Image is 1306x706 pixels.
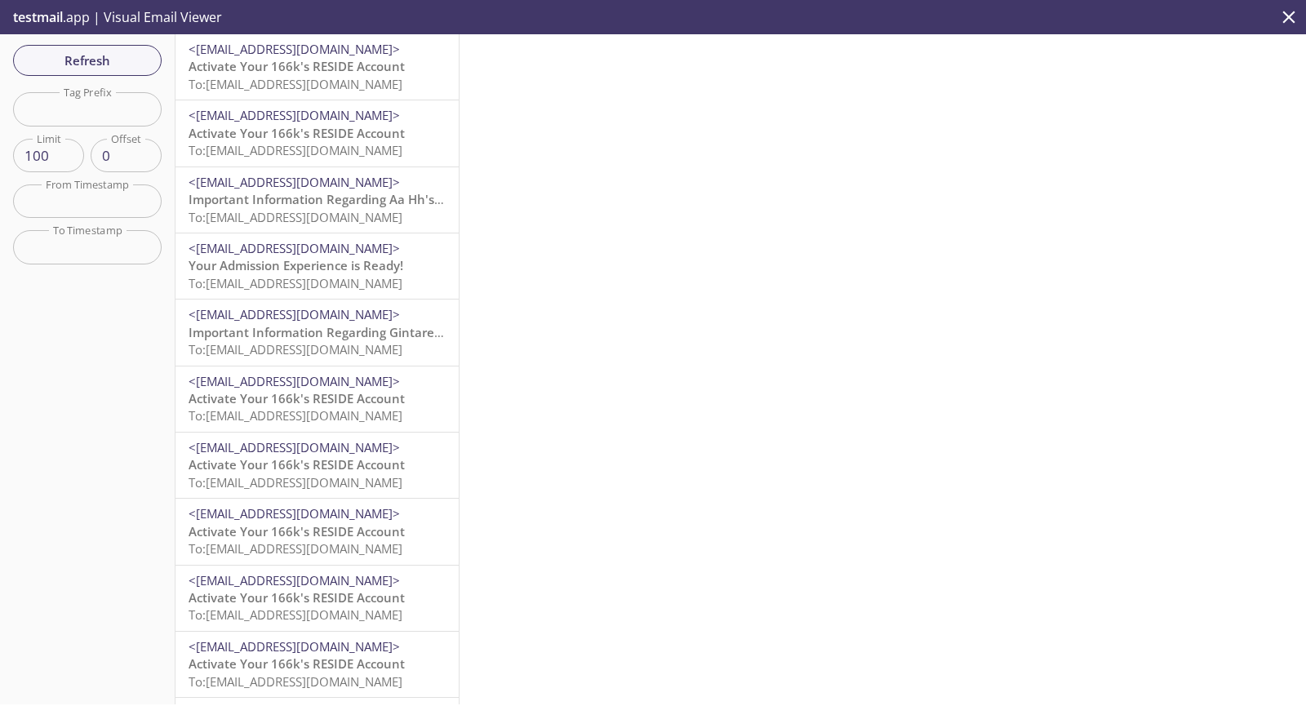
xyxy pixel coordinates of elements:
div: <[EMAIL_ADDRESS][DOMAIN_NAME]>Important Information Regarding Gintare Testsdf's Admission to Prem... [175,300,459,365]
span: Activate Your 166k's RESIDE Account [189,390,405,406]
span: <[EMAIL_ADDRESS][DOMAIN_NAME]> [189,306,400,322]
span: Important Information Regarding Gintare Testsdf's Admission to Premier IL (IL2019 PREMIER) [189,324,738,340]
span: <[EMAIL_ADDRESS][DOMAIN_NAME]> [189,107,400,123]
span: Activate Your 166k's RESIDE Account [189,125,405,141]
span: <[EMAIL_ADDRESS][DOMAIN_NAME]> [189,174,400,190]
span: To: [EMAIL_ADDRESS][DOMAIN_NAME] [189,474,402,491]
span: <[EMAIL_ADDRESS][DOMAIN_NAME]> [189,505,400,522]
span: Refresh [26,50,149,71]
span: Activate Your 166k's RESIDE Account [189,589,405,606]
span: To: [EMAIL_ADDRESS][DOMAIN_NAME] [189,341,402,357]
span: To: [EMAIL_ADDRESS][DOMAIN_NAME] [189,142,402,158]
span: Activate Your 166k's RESIDE Account [189,655,405,672]
span: Activate Your 166k's RESIDE Account [189,58,405,74]
span: Important Information Regarding Aa Hh's Admission to [GEOGRAPHIC_DATA][PERSON_NAME] (IL2019 [GEOG... [189,191,1014,207]
span: <[EMAIL_ADDRESS][DOMAIN_NAME]> [189,240,400,256]
button: Refresh [13,45,162,76]
span: To: [EMAIL_ADDRESS][DOMAIN_NAME] [189,275,402,291]
span: <[EMAIL_ADDRESS][DOMAIN_NAME]> [189,638,400,655]
span: To: [EMAIL_ADDRESS][DOMAIN_NAME] [189,76,402,92]
div: <[EMAIL_ADDRESS][DOMAIN_NAME]>Activate Your 166k's RESIDE AccountTo:[EMAIL_ADDRESS][DOMAIN_NAME] [175,632,459,697]
span: Activate Your 166k's RESIDE Account [189,456,405,473]
span: testmail [13,8,63,26]
span: <[EMAIL_ADDRESS][DOMAIN_NAME]> [189,41,400,57]
span: Your Admission Experience is Ready! [189,257,403,273]
div: <[EMAIL_ADDRESS][DOMAIN_NAME]>Your Admission Experience is Ready!To:[EMAIL_ADDRESS][DOMAIN_NAME] [175,233,459,299]
span: Activate Your 166k's RESIDE Account [189,523,405,539]
span: To: [EMAIL_ADDRESS][DOMAIN_NAME] [189,540,402,557]
div: <[EMAIL_ADDRESS][DOMAIN_NAME]>Activate Your 166k's RESIDE AccountTo:[EMAIL_ADDRESS][DOMAIN_NAME] [175,34,459,100]
span: <[EMAIL_ADDRESS][DOMAIN_NAME]> [189,373,400,389]
div: <[EMAIL_ADDRESS][DOMAIN_NAME]>Activate Your 166k's RESIDE AccountTo:[EMAIL_ADDRESS][DOMAIN_NAME] [175,566,459,631]
span: To: [EMAIL_ADDRESS][DOMAIN_NAME] [189,209,402,225]
div: <[EMAIL_ADDRESS][DOMAIN_NAME]>Important Information Regarding Aa Hh's Admission to [GEOGRAPHIC_DA... [175,167,459,233]
span: To: [EMAIL_ADDRESS][DOMAIN_NAME] [189,673,402,690]
div: <[EMAIL_ADDRESS][DOMAIN_NAME]>Activate Your 166k's RESIDE AccountTo:[EMAIL_ADDRESS][DOMAIN_NAME] [175,366,459,432]
span: To: [EMAIL_ADDRESS][DOMAIN_NAME] [189,407,402,424]
span: <[EMAIL_ADDRESS][DOMAIN_NAME]> [189,439,400,455]
div: <[EMAIL_ADDRESS][DOMAIN_NAME]>Activate Your 166k's RESIDE AccountTo:[EMAIL_ADDRESS][DOMAIN_NAME] [175,100,459,166]
span: To: [EMAIL_ADDRESS][DOMAIN_NAME] [189,606,402,623]
div: <[EMAIL_ADDRESS][DOMAIN_NAME]>Activate Your 166k's RESIDE AccountTo:[EMAIL_ADDRESS][DOMAIN_NAME] [175,499,459,564]
div: <[EMAIL_ADDRESS][DOMAIN_NAME]>Activate Your 166k's RESIDE AccountTo:[EMAIL_ADDRESS][DOMAIN_NAME] [175,433,459,498]
span: <[EMAIL_ADDRESS][DOMAIN_NAME]> [189,572,400,588]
